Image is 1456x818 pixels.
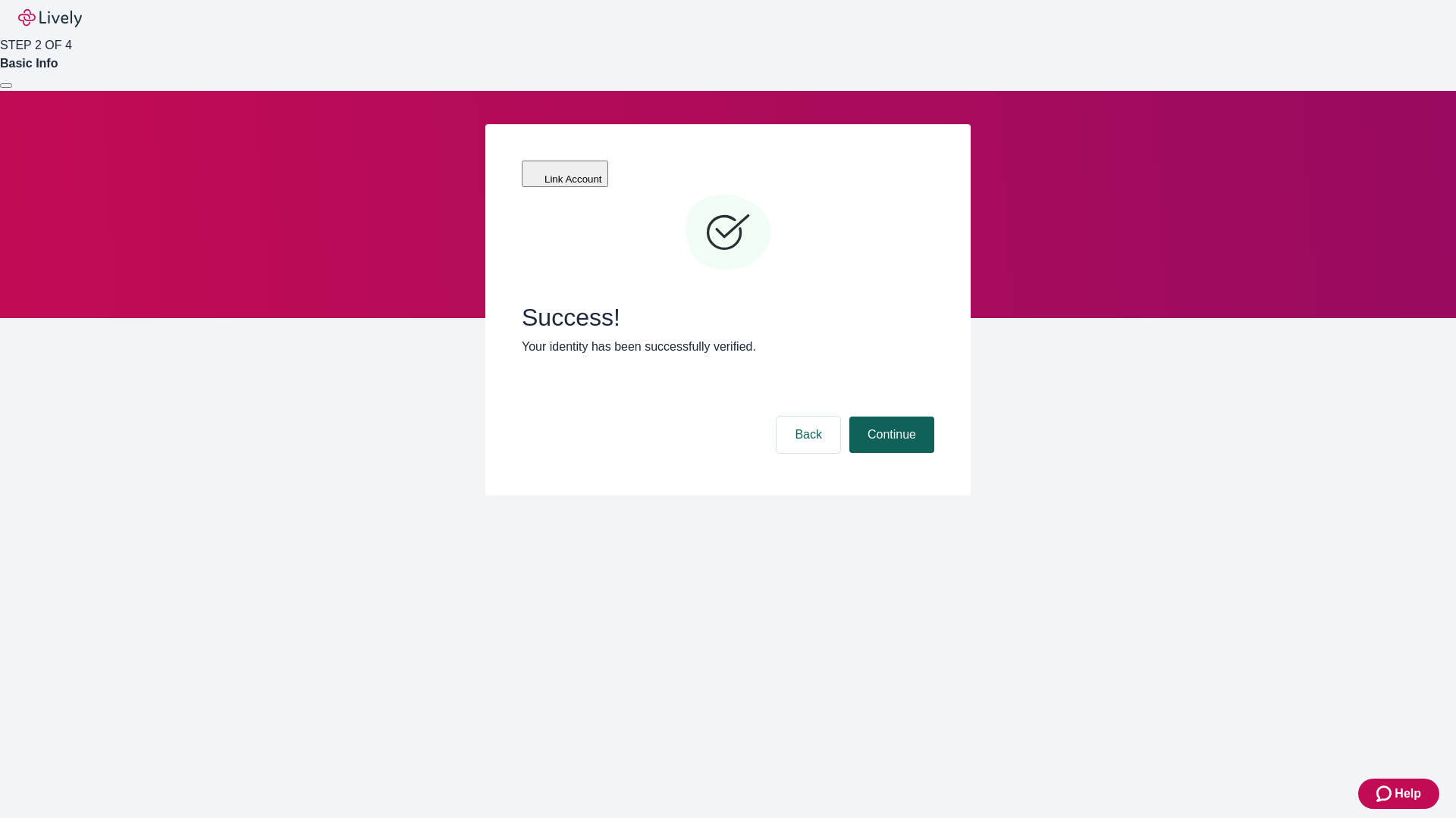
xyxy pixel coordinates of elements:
button: Link Account [522,161,608,187]
svg: Zendesk support icon [1376,785,1395,803]
img: Lively [18,9,82,27]
svg: Checkmark icon [682,188,773,279]
button: Continue [849,417,934,453]
span: Help [1395,785,1421,803]
button: Back [777,417,840,453]
span: Success! [522,303,934,332]
p: Your identity has been successfully verified. [522,338,934,356]
button: Zendesk support iconHelp [1358,779,1439,809]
